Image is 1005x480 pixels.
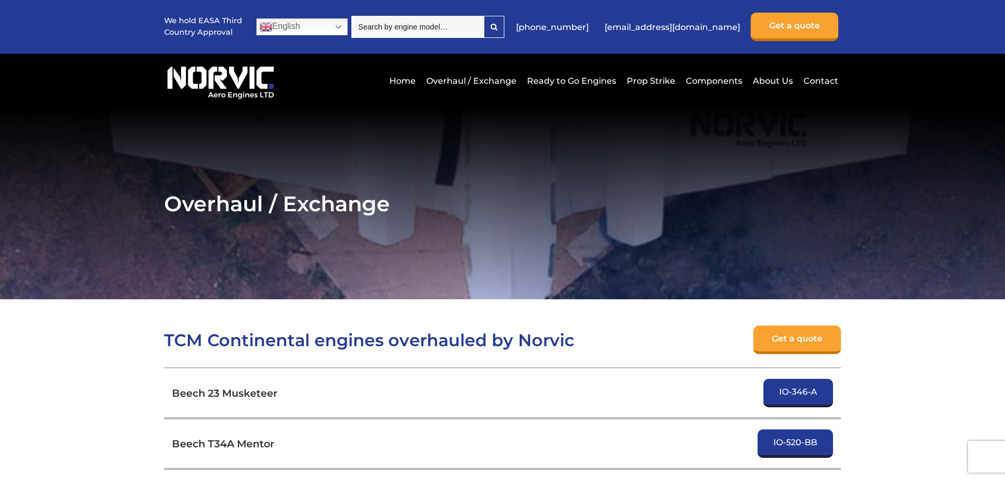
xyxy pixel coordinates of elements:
[164,191,841,217] h1: Overhaul / Exchange
[351,16,484,38] input: Search by engine model…
[260,21,272,33] img: en
[387,68,418,94] a: Home
[511,14,594,40] a: [PHONE_NUMBER]
[750,68,796,94] a: About Us
[164,326,722,354] h2: TCM Continental engines overhauled by Norvic
[801,68,838,94] a: Contact
[763,379,833,407] a: IO-346-A
[751,13,838,41] a: Get a quote
[758,429,833,458] a: IO-520-BB
[753,326,841,354] a: Get a quote
[599,14,745,40] a: [EMAIL_ADDRESS][DOMAIN_NAME]
[164,62,277,100] img: Norvic Aero Engines logo
[683,68,745,94] a: Components
[624,68,678,94] a: Prop Strike
[524,68,619,94] a: Ready to Go Engines
[172,437,274,450] h3: Beech T34A Mentor
[164,15,243,38] p: We hold EASA Third Country Approval
[172,387,277,399] h3: Beech 23 Musketeer
[424,68,519,94] a: Overhaul / Exchange
[256,18,348,35] a: English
